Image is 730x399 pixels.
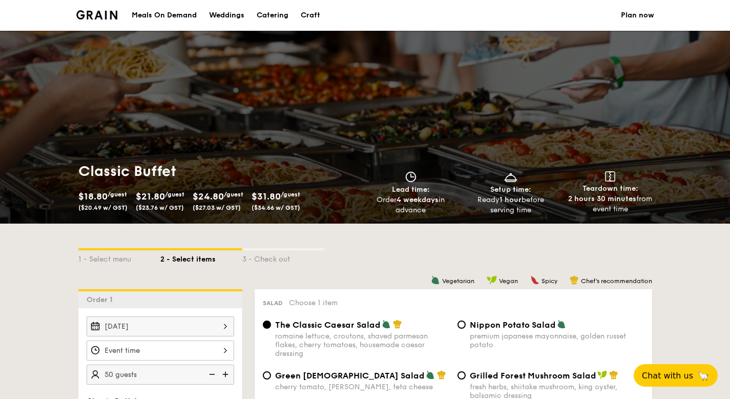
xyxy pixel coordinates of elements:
[365,195,457,215] div: Order in advance
[634,364,718,387] button: Chat with us🦙
[275,383,449,391] div: cherry tomato, [PERSON_NAME], feta cheese
[160,250,242,265] div: 2 - Select items
[165,191,184,198] span: /guest
[78,162,361,181] h1: Classic Buffet
[392,185,430,194] span: Lead time:
[530,275,539,285] img: icon-spicy.37a8142b.svg
[442,277,474,285] span: Vegetarian
[557,320,566,329] img: icon-vegetarian.fe4039eb.svg
[87,295,117,304] span: Order 1
[397,195,439,204] strong: 4 weekdays
[136,191,165,202] span: $21.80
[203,365,219,384] img: icon-reduce.1d2dbef1.svg
[275,371,425,381] span: Green [DEMOGRAPHIC_DATA] Salad
[570,275,579,285] img: icon-chef-hat.a58ddaea.svg
[426,370,435,380] img: icon-vegetarian.fe4039eb.svg
[541,277,557,285] span: Spicy
[76,10,118,19] img: Grain
[597,370,608,380] img: icon-vegan.f8ff3823.svg
[108,191,127,198] span: /guest
[499,277,518,285] span: Vegan
[275,320,381,330] span: The Classic Caesar Salad
[581,277,652,285] span: Chef's recommendation
[281,191,300,198] span: /guest
[470,320,556,330] span: Nippon Potato Salad
[252,191,281,202] span: $31.80
[470,332,644,349] div: premium japanese mayonnaise, golden russet potato
[193,204,241,211] span: ($27.03 w/ GST)
[457,371,466,380] input: Grilled Forest Mushroom Saladfresh herbs, shiitake mushroom, king oyster, balsamic dressing
[78,250,160,265] div: 1 - Select menu
[78,204,128,211] span: ($20.49 w/ GST)
[503,171,518,183] img: icon-dish.430c3a2e.svg
[87,365,234,385] input: Number of guests
[87,341,234,361] input: Event time
[289,298,338,307] span: Choose 1 item
[437,370,446,380] img: icon-chef-hat.a58ddaea.svg
[242,250,324,265] div: 3 - Check out
[457,321,466,329] input: Nippon Potato Saladpremium japanese mayonnaise, golden russet potato
[382,320,391,329] img: icon-vegetarian.fe4039eb.svg
[605,171,615,182] img: icon-teardown.65201eee.svg
[499,195,522,204] strong: 1 hour
[393,320,402,329] img: icon-chef-hat.a58ddaea.svg
[642,371,693,381] span: Chat with us
[565,194,656,214] div: from event time
[136,204,184,211] span: ($23.76 w/ GST)
[697,370,710,382] span: 🦙
[470,371,596,381] span: Grilled Forest Mushroom Salad
[263,300,283,307] span: Salad
[263,321,271,329] input: The Classic Caesar Saladromaine lettuce, croutons, shaved parmesan flakes, cherry tomatoes, house...
[403,171,419,183] img: icon-clock.2db775ea.svg
[78,191,108,202] span: $18.80
[263,371,271,380] input: Green [DEMOGRAPHIC_DATA] Saladcherry tomato, [PERSON_NAME], feta cheese
[87,316,234,336] input: Event date
[219,365,234,384] img: icon-add.58712e84.svg
[224,191,243,198] span: /guest
[487,275,497,285] img: icon-vegan.f8ff3823.svg
[193,191,224,202] span: $24.80
[76,10,118,19] a: Logotype
[609,370,618,380] img: icon-chef-hat.a58ddaea.svg
[275,332,449,358] div: romaine lettuce, croutons, shaved parmesan flakes, cherry tomatoes, housemade caesar dressing
[252,204,300,211] span: ($34.66 w/ GST)
[465,195,556,215] div: Ready before serving time
[582,184,638,193] span: Teardown time:
[568,194,636,203] strong: 2 hours 30 minutes
[431,275,440,285] img: icon-vegetarian.fe4039eb.svg
[490,185,531,194] span: Setup time:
